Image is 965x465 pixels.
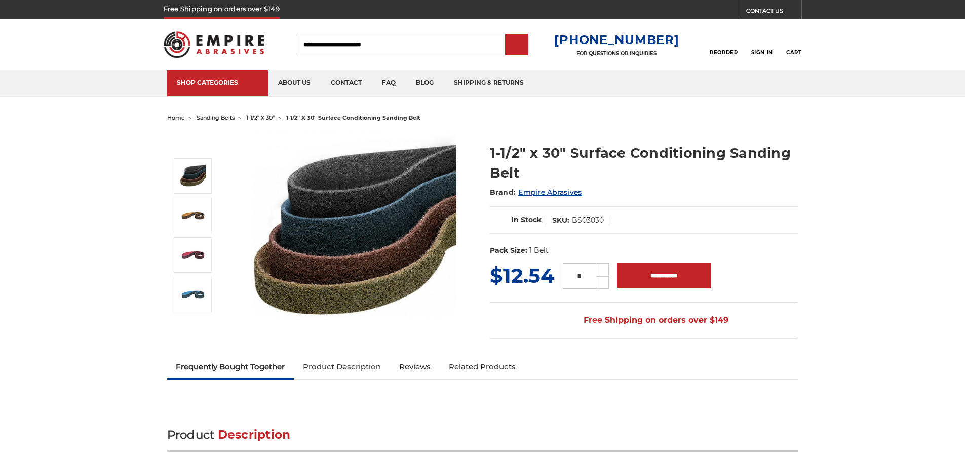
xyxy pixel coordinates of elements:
[167,356,294,378] a: Frequently Bought Together
[321,70,372,96] a: contact
[181,137,206,158] button: Previous
[529,245,549,256] dd: 1 Belt
[390,356,440,378] a: Reviews
[246,114,275,121] a: 1-1/2" x 30"
[180,203,206,228] img: 1-1/2" x 30" Tan Surface Conditioning Belt
[554,50,679,57] p: FOR QUESTIONS OR INQUIRIES
[572,215,604,226] dd: BS03030
[180,242,206,268] img: 1-1/2" x 30" Red Surface Conditioning Belt
[490,245,527,256] dt: Pack Size:
[406,70,444,96] a: blog
[177,79,258,87] div: SHOP CATEGORIES
[490,263,555,288] span: $12.54
[254,133,456,334] img: 1.5"x30" Surface Conditioning Sanding Belts
[218,428,291,442] span: Description
[786,33,801,56] a: Cart
[490,143,798,183] h1: 1-1/2" x 30" Surface Conditioning Sanding Belt
[552,215,569,226] dt: SKU:
[286,114,420,121] span: 1-1/2" x 30" surface conditioning sanding belt
[444,70,534,96] a: shipping & returns
[559,310,728,330] span: Free Shipping on orders over $149
[180,163,206,189] img: 1.5"x30" Surface Conditioning Sanding Belts
[181,314,206,336] button: Next
[268,70,321,96] a: about us
[164,25,265,64] img: Empire Abrasives
[710,33,738,55] a: Reorder
[490,188,516,197] span: Brand:
[507,35,527,55] input: Submit
[372,70,406,96] a: faq
[710,49,738,56] span: Reorder
[167,428,215,442] span: Product
[180,282,206,307] img: 1-1/2" x 30" Blue Surface Conditioning Belt
[440,356,525,378] a: Related Products
[197,114,235,121] a: sanding belts
[746,5,801,19] a: CONTACT US
[554,32,679,47] a: [PHONE_NUMBER]
[167,114,185,121] a: home
[786,49,801,56] span: Cart
[511,215,542,224] span: In Stock
[518,188,582,197] a: Empire Abrasives
[294,356,390,378] a: Product Description
[751,49,773,56] span: Sign In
